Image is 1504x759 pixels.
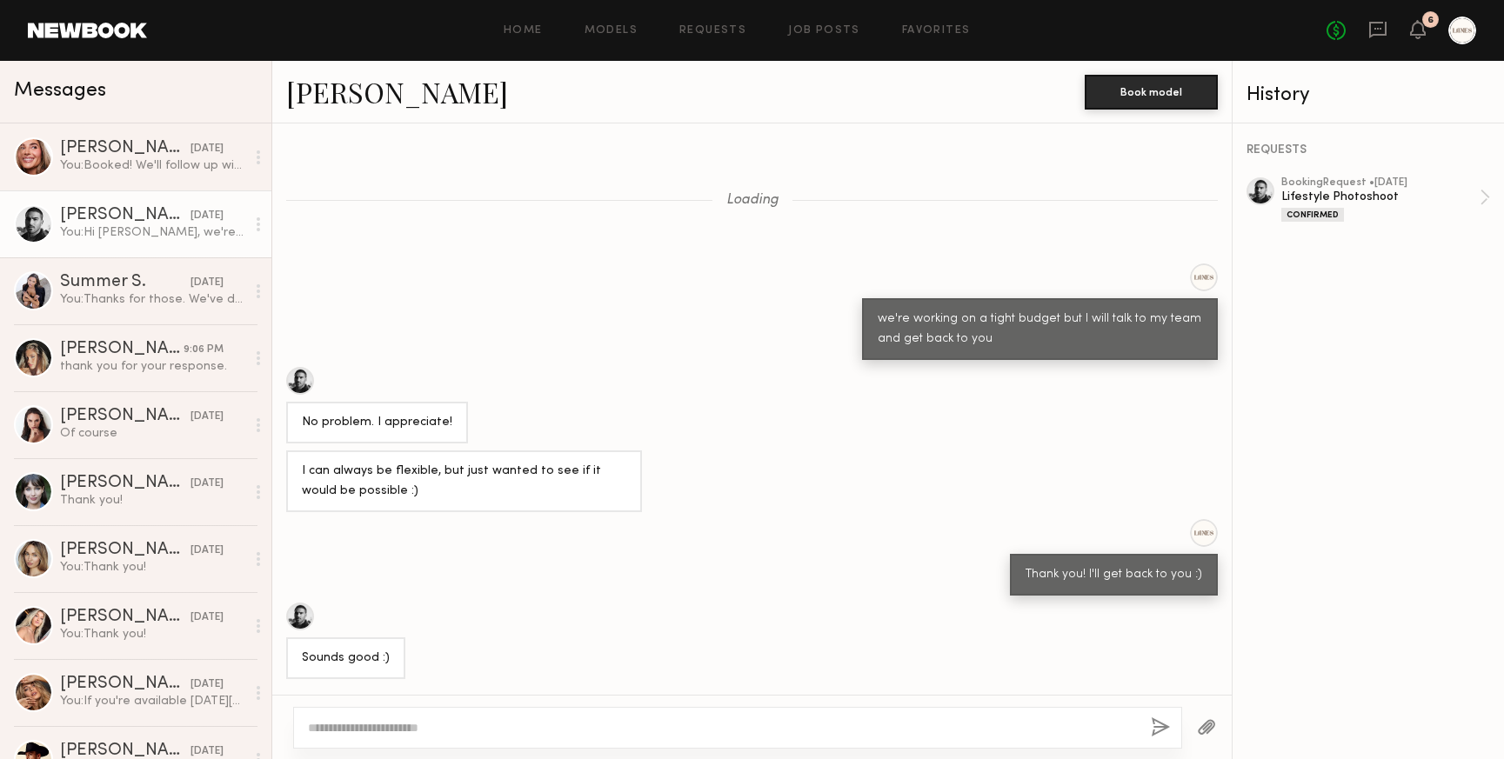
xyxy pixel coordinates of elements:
[1281,189,1480,205] div: Lifestyle Photoshoot
[1247,144,1490,156] div: REQUESTS
[1281,177,1480,189] div: booking Request • [DATE]
[60,274,191,291] div: Summer S.
[60,626,245,642] div: You: Thank you!
[1427,16,1434,25] div: 6
[726,193,779,208] span: Loading
[302,649,390,669] div: Sounds good :)
[504,25,543,37] a: Home
[1026,565,1202,585] div: Thank you! I'll get back to you :)
[1085,75,1218,110] button: Book model
[191,208,224,224] div: [DATE]
[286,73,508,110] a: [PERSON_NAME]
[60,542,191,559] div: [PERSON_NAME]
[60,224,245,241] div: You: Hi [PERSON_NAME], we're finalizing the shoot location. We'll follow up with all details [DATE]!
[184,342,224,358] div: 9:06 PM
[14,81,106,101] span: Messages
[902,25,971,37] a: Favorites
[60,475,191,492] div: [PERSON_NAME]
[1085,83,1218,98] a: Book model
[60,140,191,157] div: [PERSON_NAME]
[302,462,626,502] div: I can always be flexible, but just wanted to see if it would be possible :)
[788,25,860,37] a: Job Posts
[1281,208,1344,222] div: Confirmed
[191,676,224,693] div: [DATE]
[60,291,245,308] div: You: Thanks for those. We've decided to move forward with a different selection of models for thi...
[60,157,245,174] div: You: Booked! We'll follow up with you [DATE] with hair/makeup/wardrobe instructions. You can text...
[191,275,224,291] div: [DATE]
[60,425,245,442] div: Of course
[60,676,191,693] div: [PERSON_NAME]
[60,341,184,358] div: [PERSON_NAME]
[60,408,191,425] div: [PERSON_NAME]
[191,141,224,157] div: [DATE]
[60,559,245,576] div: You: Thank you!
[1247,85,1490,105] div: History
[679,25,746,37] a: Requests
[191,409,224,425] div: [DATE]
[878,310,1202,350] div: we're working on a tight budget but I will talk to my team and get back to you
[191,543,224,559] div: [DATE]
[60,609,191,626] div: [PERSON_NAME]
[302,413,452,433] div: No problem. I appreciate!
[60,358,245,375] div: thank you for your response.
[60,492,245,509] div: Thank you!
[585,25,638,37] a: Models
[1281,177,1490,222] a: bookingRequest •[DATE]Lifestyle PhotoshootConfirmed
[60,207,191,224] div: [PERSON_NAME]
[191,476,224,492] div: [DATE]
[191,609,224,626] div: [DATE]
[60,693,245,709] div: You: If you're available [DATE][DATE] from 3:30-5:30 please send us three raw unedited selfies of...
